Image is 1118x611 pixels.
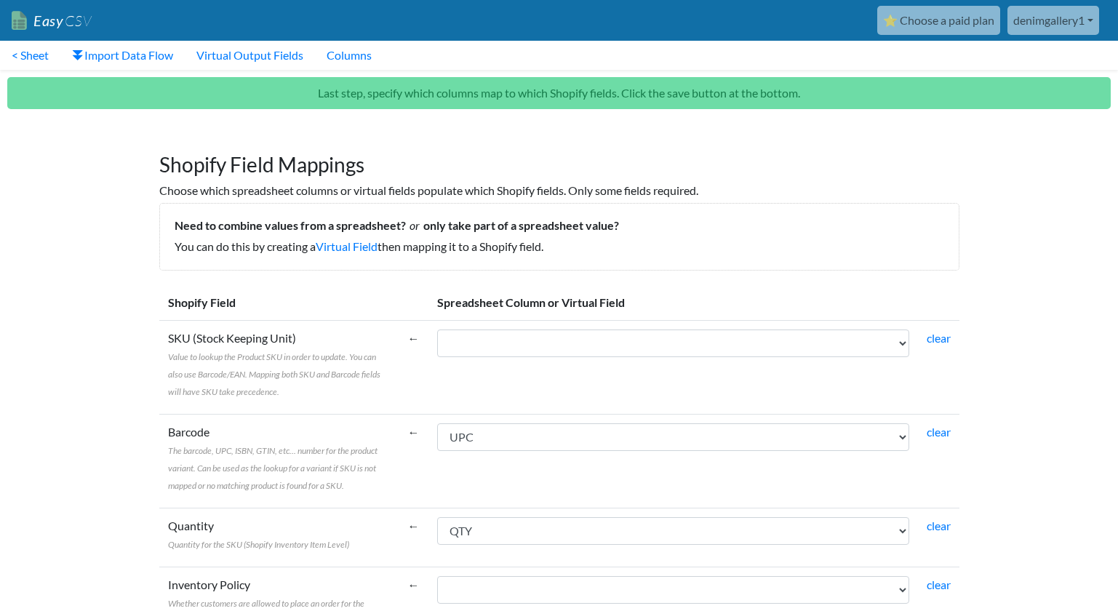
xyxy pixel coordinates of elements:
[168,330,391,399] label: SKU (Stock Keeping Unit)
[316,239,378,253] a: Virtual Field
[12,6,92,36] a: EasyCSV
[185,41,315,70] a: Virtual Output Fields
[168,423,391,493] label: Barcode
[7,77,1111,109] p: Last step, specify which columns map to which Shopify fields. Click the save button at the bottom.
[60,41,185,70] a: Import Data Flow
[159,183,959,197] h6: Choose which spreadsheet columns or virtual fields populate which Shopify fields. Only some field...
[927,578,951,591] a: clear
[399,414,428,508] td: ←
[428,285,959,321] th: Spreadsheet Column or Virtual Field
[175,238,944,255] p: You can do this by creating a then mapping it to a Shopify field.
[399,508,428,567] td: ←
[1007,6,1099,35] a: denimgallery1
[168,539,349,550] span: Quantity for the SKU (Shopify Inventory Item Level)
[927,519,951,532] a: clear
[927,425,951,439] a: clear
[168,351,380,397] span: Value to lookup the Product SKU in order to update. You can also use Barcode/EAN. Mapping both SK...
[159,285,399,321] th: Shopify Field
[927,331,951,345] a: clear
[406,218,423,232] i: or
[175,218,944,232] h5: Need to combine values from a spreadsheet? only take part of a spreadsheet value?
[168,517,349,552] label: Quantity
[168,445,378,491] span: The barcode, UPC, ISBN, GTIN, etc... number for the product variant. Can be used as the lookup fo...
[399,320,428,414] td: ←
[63,12,92,30] span: CSV
[877,6,1000,35] a: ⭐ Choose a paid plan
[159,138,959,177] h1: Shopify Field Mappings
[315,41,383,70] a: Columns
